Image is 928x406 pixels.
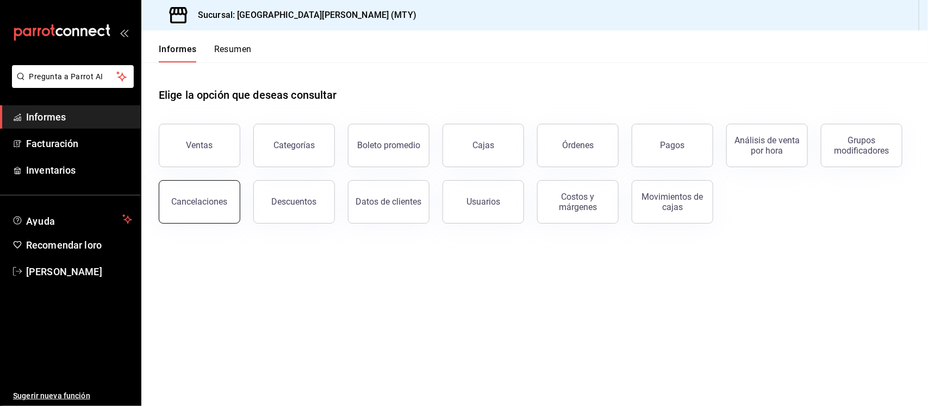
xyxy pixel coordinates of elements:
[26,266,102,277] font: [PERSON_NAME]
[8,79,134,90] a: Pregunta a Parrot AI
[632,180,713,224] button: Movimientos de cajas
[12,65,134,88] button: Pregunta a Parrot AI
[26,164,76,176] font: Inventarios
[348,124,429,167] button: Boleto promedio
[348,180,429,224] button: Datos de clientes
[834,135,889,156] font: Grupos modificadores
[120,28,128,37] button: abrir_cajón_menú
[214,44,252,54] font: Resumen
[26,111,66,123] font: Informes
[357,140,420,150] font: Boleto promedio
[253,180,335,224] button: Descuentos
[443,124,524,167] button: Cajas
[273,140,315,150] font: Categorías
[559,192,597,212] font: Costos y márgenes
[159,88,337,101] font: Elige la opción que deseas consultar
[159,43,252,62] div: pestañas de navegación
[537,124,619,167] button: Órdenes
[472,140,494,150] font: Cajas
[632,124,713,167] button: Pagos
[159,44,197,54] font: Informes
[26,215,55,227] font: Ayuda
[159,180,240,224] button: Cancelaciones
[734,135,800,156] font: Análisis de venta por hora
[562,140,594,150] font: Órdenes
[13,391,90,400] font: Sugerir nueva función
[356,196,422,207] font: Datos de clientes
[26,239,102,251] font: Recomendar loro
[642,192,703,212] font: Movimientos de cajas
[443,180,524,224] button: Usuarios
[661,140,685,150] font: Pagos
[253,124,335,167] button: Categorías
[821,124,902,167] button: Grupos modificadores
[159,124,240,167] button: Ventas
[26,138,78,149] font: Facturación
[466,196,500,207] font: Usuarios
[198,10,416,20] font: Sucursal: [GEOGRAPHIC_DATA][PERSON_NAME] (MTY)
[172,196,228,207] font: Cancelaciones
[537,180,619,224] button: Costos y márgenes
[726,124,808,167] button: Análisis de venta por hora
[29,72,103,81] font: Pregunta a Parrot AI
[272,196,317,207] font: Descuentos
[186,140,213,150] font: Ventas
